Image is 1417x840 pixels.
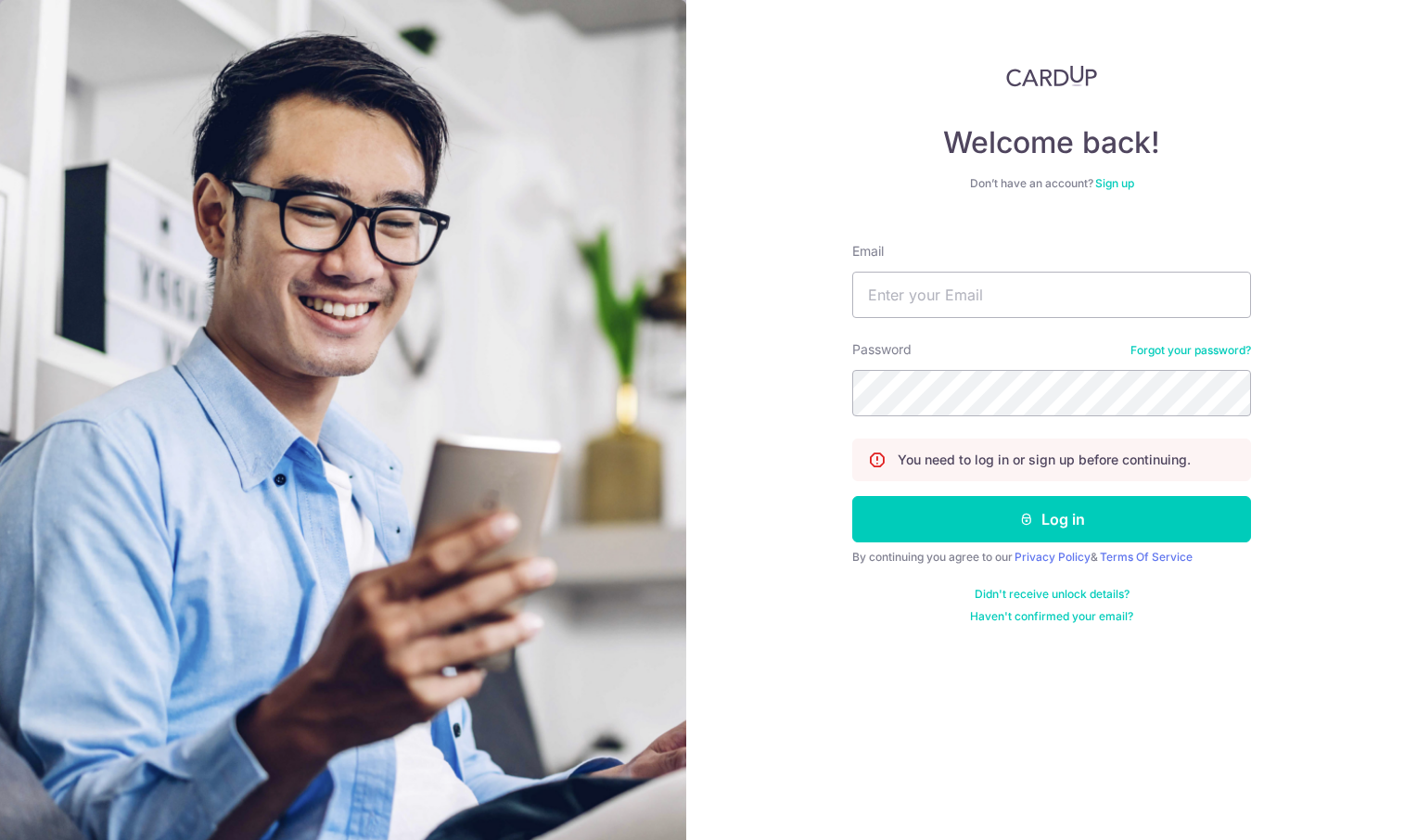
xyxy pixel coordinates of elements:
label: Email [852,242,884,261]
a: Sign up [1095,176,1134,190]
input: Enter your Email [852,272,1251,318]
img: CardUp Logo [1006,65,1097,87]
label: Password [852,340,912,359]
a: Forgot your password? [1130,343,1251,358]
a: Haven't confirmed your email? [970,609,1133,624]
p: You need to log in or sign up before continuing. [898,451,1191,469]
button: Log in [852,496,1251,542]
a: Terms Of Service [1100,550,1193,564]
a: Didn't receive unlock details? [975,587,1130,602]
h4: Welcome back! [852,124,1251,161]
div: Don’t have an account? [852,176,1251,191]
a: Privacy Policy [1015,550,1091,564]
div: By continuing you agree to our & [852,550,1251,565]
